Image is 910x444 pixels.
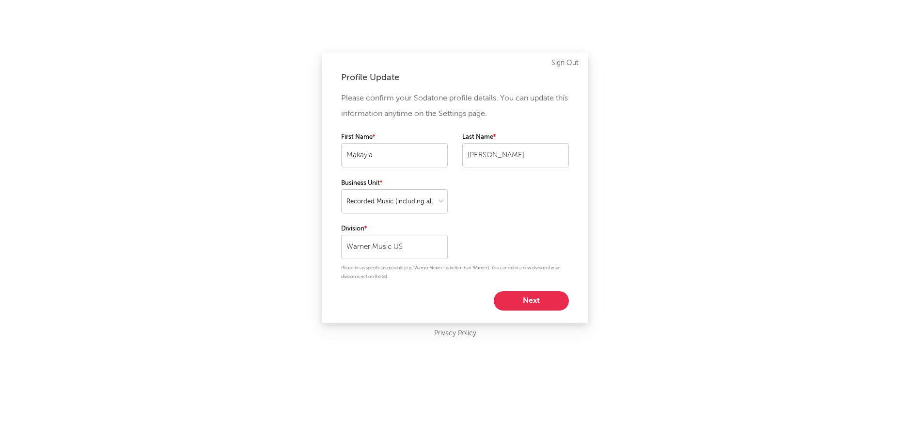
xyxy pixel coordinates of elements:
div: Profile Update [341,72,569,83]
p: Please confirm your Sodatone profile details. You can update this information anytime on the Sett... [341,91,569,122]
a: Sign Out [551,57,579,69]
input: Your first name [341,143,448,167]
input: Your division [341,235,448,259]
a: Privacy Policy [434,328,476,340]
label: First Name [341,132,448,143]
input: Your last name [462,143,569,167]
label: Business Unit [341,178,448,189]
label: Division [341,223,448,235]
label: Last Name [462,132,569,143]
p: Please be as specific as possible (e.g. 'Warner Mexico' is better than 'Warner'). You can enter a... [341,264,569,281]
button: Next [494,291,569,311]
